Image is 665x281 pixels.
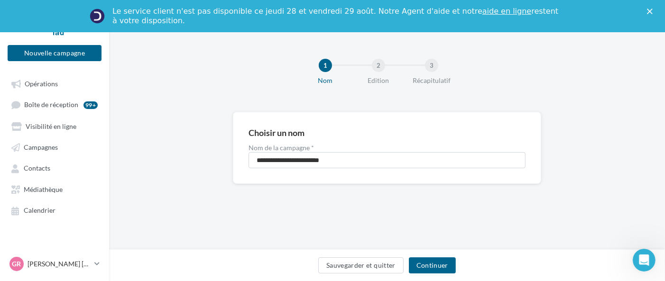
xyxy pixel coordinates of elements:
[372,59,385,72] div: 2
[83,101,98,109] div: 99+
[12,259,21,269] span: Gr
[24,143,58,151] span: Campagnes
[249,128,305,137] div: Choisir un nom
[8,255,102,273] a: Gr [PERSON_NAME] [PERSON_NAME]
[318,257,404,273] button: Sauvegarder et quitter
[401,76,462,85] div: Récapitulatif
[24,164,50,172] span: Contacts
[6,201,103,218] a: Calendrier
[6,96,103,113] a: Boîte de réception99+
[348,76,409,85] div: Edition
[28,259,91,269] p: [PERSON_NAME] [PERSON_NAME]
[8,45,102,61] button: Nouvelle campagne
[482,7,531,16] a: aide en ligne
[6,181,103,198] a: Médiathèque
[6,118,103,135] a: Visibilité en ligne
[90,9,105,24] img: Profile image for Service-Client
[295,76,356,85] div: Nom
[24,185,63,193] span: Médiathèque
[647,9,656,14] div: Fermer
[112,7,560,26] div: Le service client n'est pas disponible ce jeudi 28 et vendredi 29 août. Notre Agent d'aide et not...
[409,257,456,273] button: Continuer
[24,207,55,215] span: Calendrier
[319,59,332,72] div: 1
[24,101,78,109] span: Boîte de réception
[25,80,58,88] span: Opérations
[6,75,103,92] a: Opérations
[425,59,438,72] div: 3
[6,138,103,155] a: Campagnes
[249,145,526,151] label: Nom de la campagne *
[6,159,103,176] a: Contacts
[26,122,76,130] span: Visibilité en ligne
[633,249,656,272] iframe: Intercom live chat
